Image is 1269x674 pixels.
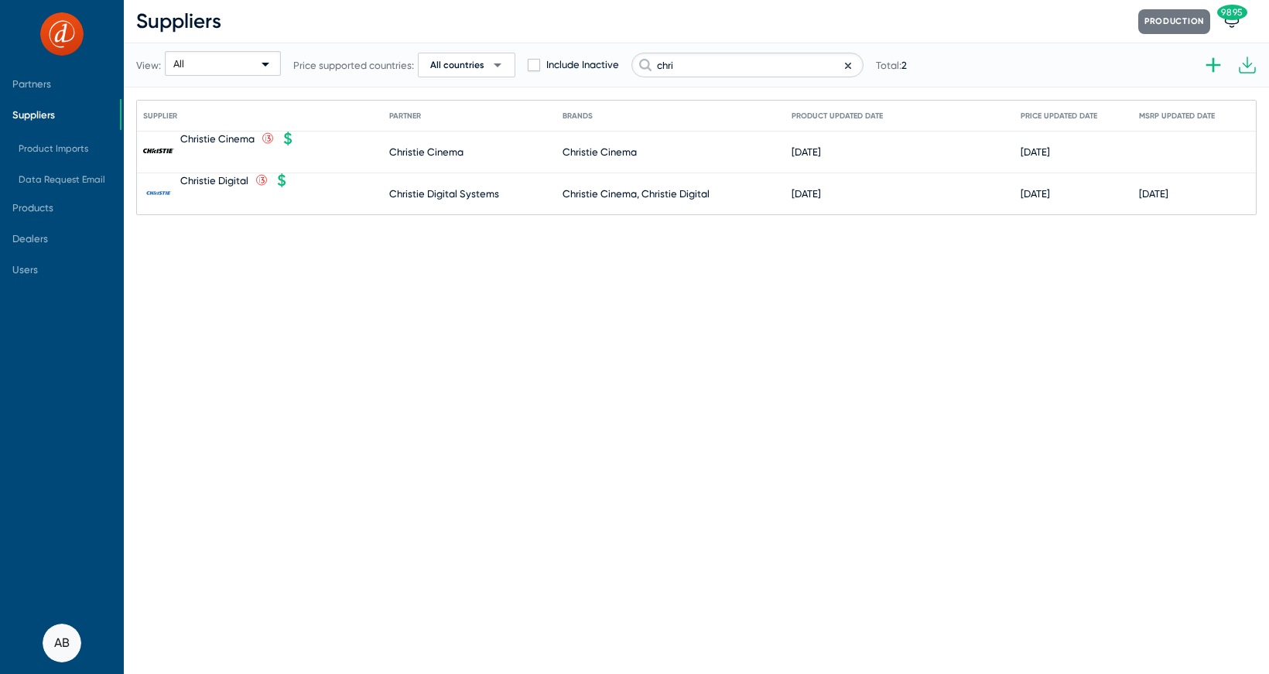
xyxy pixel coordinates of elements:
mat-header-cell: Brands [563,101,792,132]
span: View: [136,60,161,71]
div: [DATE] [1021,146,1050,158]
span: Users [12,264,38,275]
div: MSRP Updated Date [1139,111,1215,121]
span: Suppliers [136,9,221,33]
span: Price supported countries: [293,60,414,71]
div: MSRP Updated Date [1139,111,1229,121]
div: Christie Cinema [563,146,637,158]
span: All [173,58,184,70]
button: All countriesarrow_drop_down [418,53,515,77]
div: [DATE] [1021,188,1050,200]
span: All countries [430,59,484,71]
span: Partners [12,78,51,90]
div: [DATE] [792,188,821,200]
div: Price Updated Date [1021,111,1097,121]
span: 2 [901,60,907,71]
button: AB [43,624,81,662]
img: Christie.png [143,188,174,198]
input: Search suppliers [631,53,864,77]
div: Christie Cinema, Christie Digital [563,188,710,200]
div: Christie Cinema [180,133,255,145]
div: Christie Digital Systems [389,188,499,200]
div: Christie Digital [180,175,248,186]
img: Christie%20Cinema_638056120959569426.png [143,149,174,153]
span: Total: [876,60,907,71]
span: 9895 [1217,5,1247,20]
div: Price Updated Date [1021,111,1111,121]
div: Partner [389,111,421,121]
span: Include Inactive [546,56,619,74]
span: Product Imports [19,143,88,154]
div: Christie Cinema [389,146,463,158]
span: Products [12,202,53,214]
div: Product Updated Date [792,111,883,121]
div: Partner [389,111,435,121]
div: Supplier [143,111,177,121]
div: [DATE] [1139,188,1168,200]
div: [DATE] [792,146,821,158]
span: Suppliers [12,109,55,121]
div: Supplier [143,111,191,121]
span: arrow_drop_down [488,56,507,74]
div: Product Updated Date [792,111,897,121]
span: Data Request Email [19,174,105,185]
span: Dealers [12,233,48,245]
